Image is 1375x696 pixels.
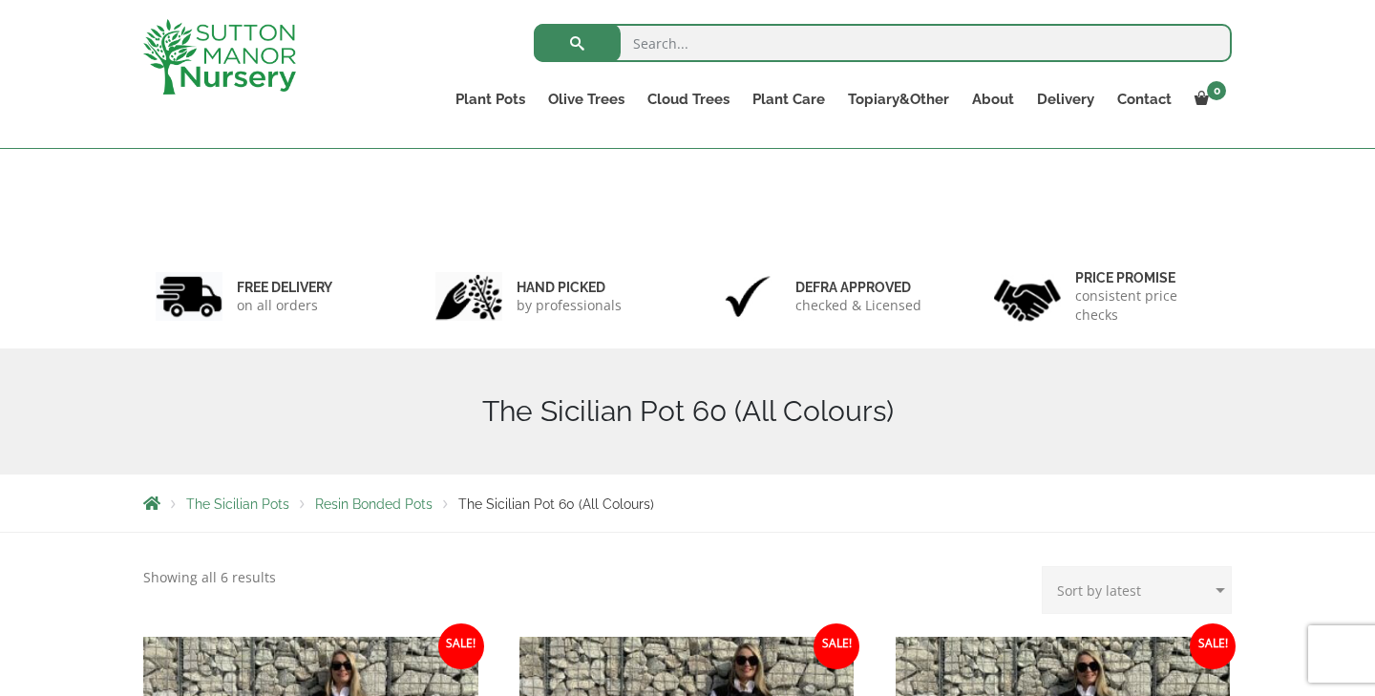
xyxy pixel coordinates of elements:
[1075,286,1220,325] p: consistent price checks
[534,24,1232,62] input: Search...
[458,496,654,512] span: The Sicilian Pot 60 (All Colours)
[1042,566,1232,614] select: Shop order
[1183,86,1232,113] a: 0
[795,296,921,315] p: checked & Licensed
[517,296,622,315] p: by professionals
[537,86,636,113] a: Olive Trees
[237,296,332,315] p: on all orders
[795,279,921,296] h6: Defra approved
[741,86,836,113] a: Plant Care
[517,279,622,296] h6: hand picked
[961,86,1026,113] a: About
[636,86,741,113] a: Cloud Trees
[814,623,859,669] span: Sale!
[836,86,961,113] a: Topiary&Other
[994,267,1061,326] img: 4.jpg
[714,272,781,321] img: 3.jpg
[1207,81,1226,100] span: 0
[143,566,276,589] p: Showing all 6 results
[1106,86,1183,113] a: Contact
[143,496,1232,511] nav: Breadcrumbs
[1075,269,1220,286] h6: Price promise
[438,623,484,669] span: Sale!
[156,272,222,321] img: 1.jpg
[143,394,1232,429] h1: The Sicilian Pot 60 (All Colours)
[1190,623,1236,669] span: Sale!
[186,496,289,512] a: The Sicilian Pots
[237,279,332,296] h6: FREE DELIVERY
[444,86,537,113] a: Plant Pots
[315,496,433,512] a: Resin Bonded Pots
[143,19,296,95] img: logo
[1026,86,1106,113] a: Delivery
[435,272,502,321] img: 2.jpg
